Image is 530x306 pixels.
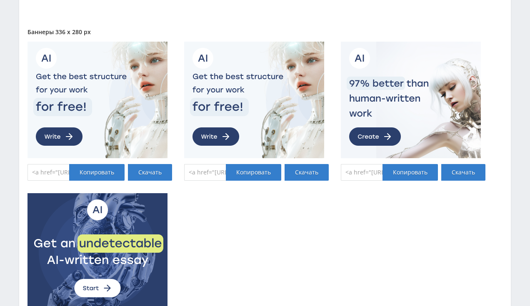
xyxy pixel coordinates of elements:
a: Скачать [441,164,485,181]
div: Копировать [226,164,281,181]
div: Баннеры 336 x 280 px [27,29,502,35]
a: Скачать [285,164,329,181]
a: Скачать [128,164,172,181]
div: Копировать [382,164,438,181]
div: Копировать [69,164,125,181]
